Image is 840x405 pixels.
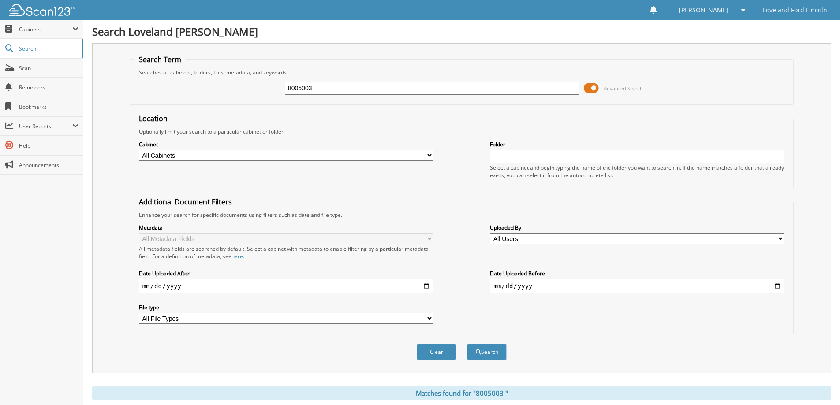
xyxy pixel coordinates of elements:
[134,69,789,76] div: Searches all cabinets, folders, files, metadata, and keywords
[490,224,784,231] label: Uploaded By
[134,55,186,64] legend: Search Term
[139,279,433,293] input: start
[19,161,78,169] span: Announcements
[134,197,236,207] legend: Additional Document Filters
[417,344,456,360] button: Clear
[134,211,789,219] div: Enhance your search for specific documents using filters such as date and file type.
[92,386,831,400] div: Matches found for "8005003 "
[490,270,784,277] label: Date Uploaded Before
[490,279,784,293] input: end
[139,141,433,148] label: Cabinet
[19,142,78,149] span: Help
[134,128,789,135] div: Optionally limit your search to a particular cabinet or folder
[467,344,507,360] button: Search
[139,245,433,260] div: All metadata fields are searched by default. Select a cabinet with metadata to enable filtering b...
[19,84,78,91] span: Reminders
[19,45,77,52] span: Search
[604,85,643,92] span: Advanced Search
[139,304,433,311] label: File type
[92,24,831,39] h1: Search Loveland [PERSON_NAME]
[231,253,243,260] a: here
[490,164,784,179] div: Select a cabinet and begin typing the name of the folder you want to search in. If the name match...
[134,114,172,123] legend: Location
[19,103,78,111] span: Bookmarks
[679,7,728,13] span: [PERSON_NAME]
[19,64,78,72] span: Scan
[9,4,75,16] img: scan123-logo-white.svg
[19,26,72,33] span: Cabinets
[139,270,433,277] label: Date Uploaded After
[490,141,784,148] label: Folder
[139,224,433,231] label: Metadata
[796,363,840,405] iframe: Chat Widget
[763,7,827,13] span: Loveland Ford Lincoln
[19,123,72,130] span: User Reports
